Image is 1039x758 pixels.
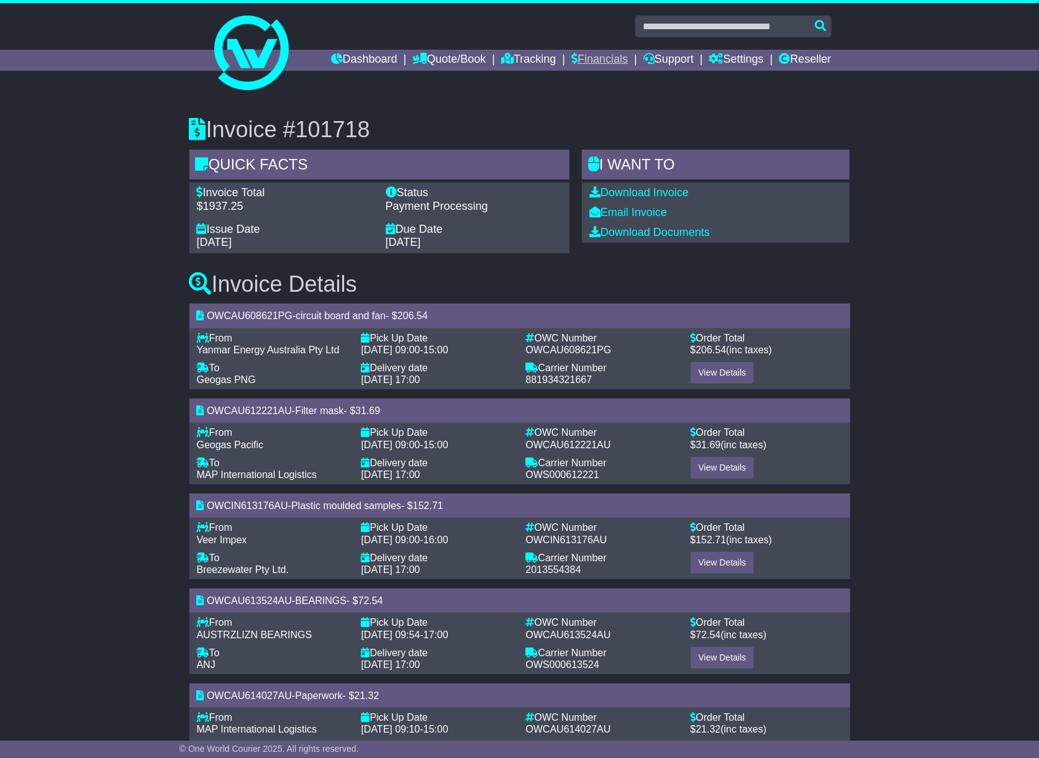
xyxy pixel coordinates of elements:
[361,616,514,628] div: Pick Up Date
[386,186,562,200] div: Status
[197,200,373,214] div: $1937.25
[424,440,448,450] span: 15:00
[526,535,607,545] span: OWCIN613176AU
[197,186,373,200] div: Invoice Total
[197,362,349,374] div: To
[709,50,764,71] a: Settings
[197,332,349,344] div: From
[696,345,726,355] span: 206.54
[291,500,401,511] span: Plastic moulded samples
[691,616,843,628] div: Order Total
[691,534,843,546] div: $ (inc taxes)
[197,426,349,438] div: From
[197,457,349,469] div: To
[197,521,349,533] div: From
[361,440,420,450] span: [DATE] 09:00
[526,724,611,734] span: OWCAU614027AU
[197,469,317,480] span: MAP International Logistics
[179,744,359,754] span: © One World Courier 2025. All rights reserved.
[361,457,514,469] div: Delivery date
[361,711,514,723] div: Pick Up Date
[412,50,486,71] a: Quote/Book
[197,223,373,237] div: Issue Date
[526,345,612,355] span: OWCAU608621PG
[526,332,678,344] div: OWC Number
[361,647,514,659] div: Delivery date
[397,310,428,321] span: 206.54
[361,345,420,355] span: [DATE] 09:00
[295,690,342,701] span: Paperwork
[197,629,312,640] span: AUSTRZLIZN BEARINGS
[526,362,678,374] div: Carrier Number
[361,439,514,451] div: -
[691,711,843,723] div: Order Total
[386,236,562,250] div: [DATE]
[189,304,850,328] div: - - $
[355,405,380,416] span: 31.69
[189,399,850,423] div: - - $
[691,332,843,344] div: Order Total
[501,50,556,71] a: Tracking
[691,439,843,451] div: $ (inc taxes)
[526,616,678,628] div: OWC Number
[358,595,383,606] span: 72.54
[696,440,720,450] span: 31.69
[691,552,755,574] a: View Details
[691,344,843,356] div: $ (inc taxes)
[197,711,349,723] div: From
[361,629,420,640] span: [DATE] 09:54
[331,50,397,71] a: Dashboard
[361,332,514,344] div: Pick Up Date
[197,374,256,385] span: Geogas PNG
[691,457,755,479] a: View Details
[424,724,448,734] span: 15:00
[413,500,443,511] span: 152.71
[189,494,850,518] div: - - $
[361,534,514,546] div: -
[589,226,710,238] a: Download Documents
[526,426,678,438] div: OWC Number
[207,500,288,511] span: OWCIN613176AU
[526,564,581,575] span: 2013554384
[295,405,343,416] span: Filter mask
[197,659,216,670] span: ANJ
[526,629,611,640] span: OWCAU613524AU
[691,647,755,669] a: View Details
[691,521,843,533] div: Order Total
[424,345,448,355] span: 15:00
[526,440,611,450] span: OWCAU612221AU
[526,374,592,385] span: 881934321667
[526,469,599,480] span: OWS000612221
[197,236,373,250] div: [DATE]
[361,629,514,641] div: -
[571,50,628,71] a: Financials
[424,629,448,640] span: 17:00
[361,564,420,575] span: [DATE] 17:00
[207,405,292,416] span: OWCAU612221AU
[779,50,831,71] a: Reseller
[361,374,420,385] span: [DATE] 17:00
[197,616,349,628] div: From
[589,186,689,199] a: Download Invoice
[296,310,386,321] span: circuit board and fan
[361,723,514,735] div: -
[197,552,349,564] div: To
[691,426,843,438] div: Order Total
[354,690,379,701] span: 21.32
[691,629,843,641] div: $ (inc taxes)
[361,535,420,545] span: [DATE] 09:00
[197,564,289,575] span: Breezewater Pty Ltd.
[361,659,420,670] span: [DATE] 17:00
[207,595,292,606] span: OWCAU613524AU
[197,724,317,734] span: MAP International Logistics
[189,117,850,142] h3: Invoice #101718
[197,647,349,659] div: To
[361,426,514,438] div: Pick Up Date
[386,200,562,214] div: Payment Processing
[589,206,667,219] a: Email Invoice
[526,647,678,659] div: Carrier Number
[295,595,347,606] span: BEARINGS
[424,535,448,545] span: 16:00
[386,223,562,237] div: Due Date
[189,589,850,613] div: - - $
